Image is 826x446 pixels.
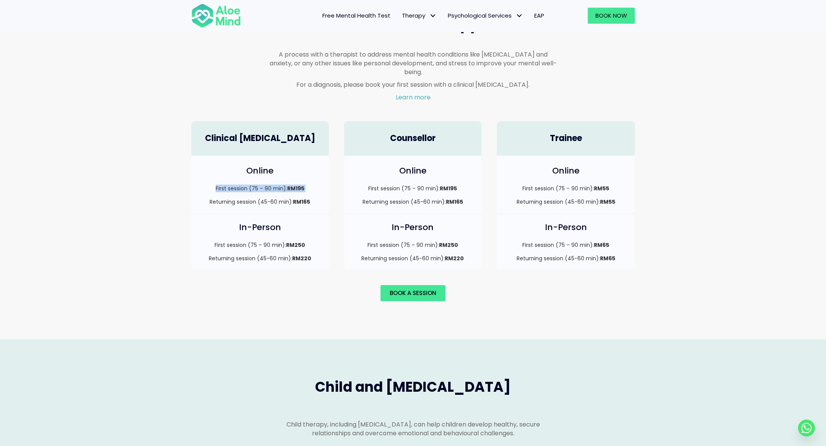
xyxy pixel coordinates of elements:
span: Therapy: submenu [427,10,438,21]
strong: RM250 [286,241,305,249]
h4: In-Person [199,222,321,234]
p: Returning session (45-60 min): [504,198,627,206]
strong: RM220 [445,255,464,262]
strong: RM165 [293,198,310,206]
p: Returning session (45-60 min): [352,198,474,206]
span: Psychological Services: submenu [514,10,525,21]
strong: RM195 [440,185,457,192]
p: First session (75 – 90 min): [504,241,627,249]
strong: RM220 [292,255,311,262]
span: EAP [534,11,544,19]
img: Aloe mind Logo [191,3,241,28]
p: Returning session (45-60 min): [352,255,474,262]
p: A process with a therapist to address mental health conditions like [MEDICAL_DATA] and anxiety, o... [269,50,557,77]
h4: In-Person [352,222,474,234]
p: For a diagnosis, please book your first session with a clinical [MEDICAL_DATA]. [269,80,557,89]
p: Child therapy, including [MEDICAL_DATA], can help children develop healthy, secure relationships ... [277,420,549,438]
a: TherapyTherapy: submenu [396,8,442,24]
a: EAP [528,8,550,24]
p: First session (75 – 90 min): [199,185,321,192]
p: Returning session (45-60 min): [199,255,321,262]
h4: Online [199,165,321,177]
strong: RM65 [594,241,609,249]
strong: RM165 [446,198,463,206]
a: Book Now [588,8,635,24]
a: Book a session [380,285,446,301]
span: Psychological Services [448,11,523,19]
span: Book Now [595,11,627,19]
h4: Trainee [504,133,627,144]
span: Free Mental Health Test [322,11,390,19]
span: Therapy [402,11,436,19]
a: Psychological ServicesPsychological Services: submenu [442,8,528,24]
p: First session (75 – 90 min): [352,185,474,192]
span: Book a session [390,289,436,297]
p: First session (75 – 90 min): [352,241,474,249]
p: Returning session (45-60 min): [199,198,321,206]
p: Returning session (45-60 min): [504,255,627,262]
span: Child and [MEDICAL_DATA] [315,377,511,397]
h4: Clinical [MEDICAL_DATA] [199,133,321,144]
a: Whatsapp [798,420,815,436]
p: First session (75 – 90 min): [199,241,321,249]
strong: RM250 [439,241,458,249]
nav: Menu [251,8,550,24]
a: Learn more [396,93,431,102]
strong: RM55 [594,185,609,192]
p: First session (75 – 90 min): [504,185,627,192]
strong: RM65 [600,255,615,262]
strong: RM195 [287,185,304,192]
h4: Counsellor [352,133,474,144]
h4: In-Person [504,222,627,234]
h4: Online [504,165,627,177]
h4: Online [352,165,474,177]
strong: RM55 [600,198,615,206]
a: Free Mental Health Test [317,8,396,24]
